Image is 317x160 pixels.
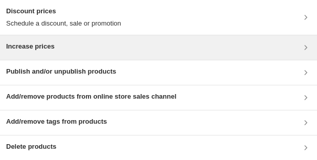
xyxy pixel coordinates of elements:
[6,117,107,127] h3: Add/remove tags from products
[6,6,121,16] h3: Discount prices
[6,66,116,77] h3: Publish and/or unpublish products
[6,41,55,52] h3: Increase prices
[6,18,121,29] p: Schedule a discount, sale or promotion
[6,92,176,102] h3: Add/remove products from online store sales channel
[6,142,56,152] h3: Delete products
